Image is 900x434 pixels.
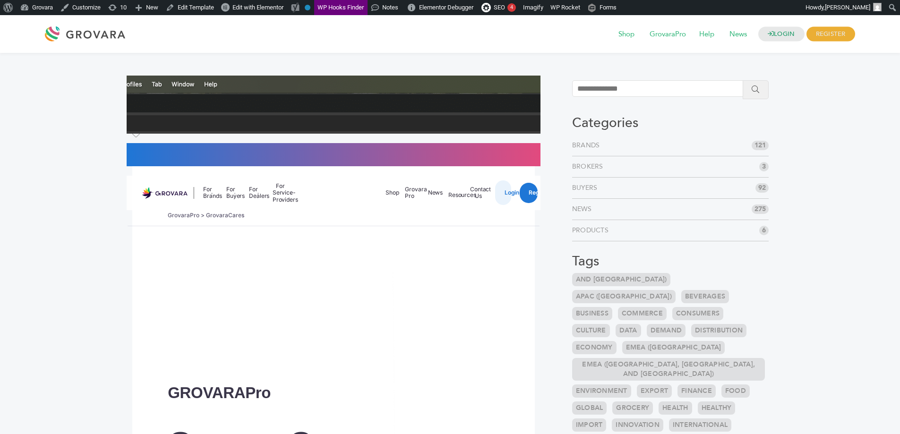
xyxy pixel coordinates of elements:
a: Help [693,29,721,40]
a: Beverages [681,290,729,303]
a: EMEA ([GEOGRAPHIC_DATA] [622,341,725,354]
a: Grocery [612,401,653,415]
div: News [428,189,435,196]
a: Environment [572,384,631,398]
a: Import [572,418,607,432]
span: 3 [759,162,769,171]
a: Innovation [612,418,663,432]
div: No index [305,5,310,10]
a: Global [572,401,607,415]
a: Healthy [698,401,736,415]
a: Commerce [618,307,667,320]
span: Help [693,26,721,43]
div: For Brands [203,186,209,199]
a: Export [637,384,672,398]
a: Products [572,226,612,235]
div: Resources [448,192,454,198]
a: Finance [677,384,716,398]
a: Data [616,324,641,337]
a: News [572,204,595,214]
div: Shop [386,189,391,196]
a: Consumers [672,307,723,320]
a: LOGIN [758,27,805,42]
span: SEO [494,4,505,11]
a: Culture [572,324,610,337]
div: Grovara Pro [405,186,412,199]
span: News [723,26,754,43]
span: 92 [755,183,769,193]
a: GrovaraPro [643,29,693,40]
span: [PERSON_NAME] [825,4,870,11]
div: For Buyers [226,186,232,199]
a: Economy [572,341,617,354]
h3: Categories [572,115,769,131]
a: Demand [647,324,686,337]
div: For Service-Providers [273,183,288,203]
a: Brands [572,141,604,150]
span: 121 [752,141,769,150]
a: Health [659,401,692,415]
a: and [GEOGRAPHIC_DATA]) [572,273,671,286]
a: Buyers [572,183,601,193]
a: Food [721,384,750,398]
div: Contact Us [470,186,486,199]
span: 275 [752,204,769,214]
a: APAC ([GEOGRAPHIC_DATA]) [572,290,676,303]
h3: Tags [572,254,769,270]
a: News [723,29,754,40]
a: International [669,418,731,432]
span: REGISTER [806,27,855,42]
div: For Dealers [249,186,256,199]
a: Business [572,307,612,320]
span: Pro [245,384,271,401]
span: GrovaraPro [643,26,693,43]
span: Shop [612,26,641,43]
span: 6 [759,226,769,235]
span: Edit with Elementor [232,4,283,11]
a: Brokers [572,162,607,171]
a: Shop [612,29,641,40]
div: 4 [507,3,516,12]
div: GROVARA [168,379,281,407]
a: Distribution [691,324,746,337]
a: EMEA ([GEOGRAPHIC_DATA], [GEOGRAPHIC_DATA], and [GEOGRAPHIC_DATA]) [572,358,765,381]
